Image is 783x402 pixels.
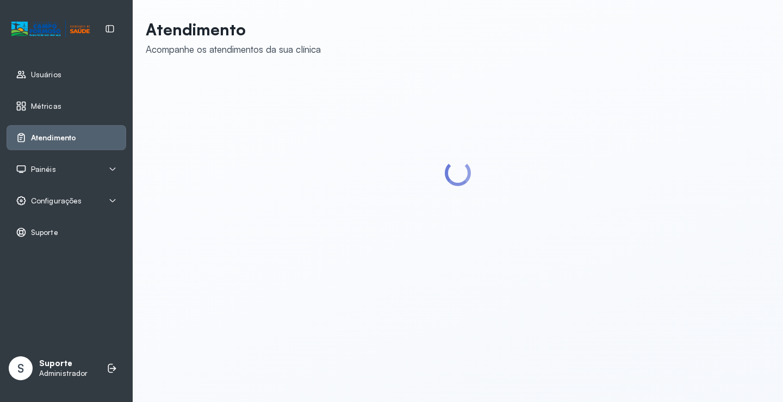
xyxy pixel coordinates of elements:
a: Usuários [16,69,117,80]
a: Atendimento [16,132,117,143]
p: Suporte [39,358,88,369]
div: Acompanhe os atendimentos da sua clínica [146,44,321,55]
p: Atendimento [146,20,321,39]
span: Métricas [31,102,61,111]
a: Métricas [16,101,117,112]
span: Usuários [31,70,61,79]
span: Atendimento [31,133,76,143]
span: Painéis [31,165,56,174]
span: Configurações [31,196,82,206]
img: Logotipo do estabelecimento [11,20,90,38]
p: Administrador [39,369,88,378]
span: Suporte [31,228,58,237]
